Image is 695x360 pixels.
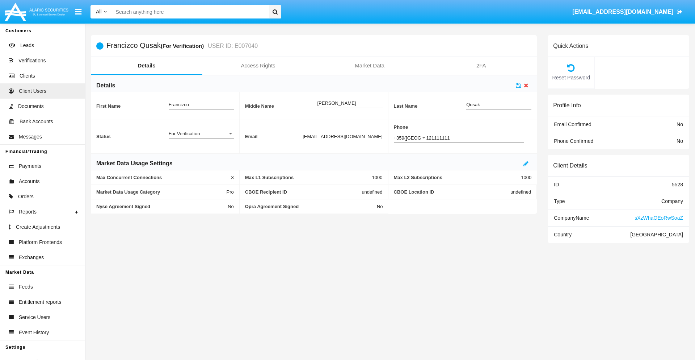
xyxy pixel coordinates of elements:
span: Entitlement reports [19,298,62,306]
span: Opra Agreement Signed [245,204,377,209]
a: Market Data [314,57,425,74]
span: Orders [18,193,34,200]
input: Search [112,5,266,18]
span: Clients [20,72,35,80]
span: Country [554,232,572,237]
span: No [377,204,383,209]
span: Platform Frontends [19,239,62,246]
span: undefined [362,189,382,195]
span: 1000 [521,175,531,180]
span: Feeds [19,283,33,291]
span: sXzWhaOEoRwSoaZ [635,215,683,221]
span: Leads [20,42,34,49]
span: All [96,9,102,15]
span: Phone [394,124,532,130]
a: Details [91,57,202,74]
span: Bank Accounts [20,118,53,125]
img: Logo image [4,1,69,22]
span: Messages [19,133,42,141]
span: CBOE Location ID [394,189,511,195]
span: Pro [227,189,234,195]
span: Email [245,134,303,139]
span: Reports [19,208,37,216]
div: (For Verification) [161,42,206,50]
h6: Details [96,82,115,90]
span: Verifications [18,57,46,65]
span: Middle Name [245,103,317,109]
span: Max L2 Subscriptions [394,175,521,180]
span: No [677,138,683,144]
span: 1000 [372,175,383,180]
span: [EMAIL_ADDRESS][DOMAIN_NAME] [303,134,382,139]
span: Client Users [19,87,46,95]
span: Max L1 Subscriptions [245,175,372,180]
span: undefined [510,189,531,195]
a: All [90,8,112,16]
small: USER ID: E007040 [206,43,258,49]
span: Company [661,198,683,204]
span: Reset Password [551,74,591,82]
h6: Market Data Usage Settings [96,160,173,167]
span: Phone Confirmed [554,138,593,144]
span: CBOE Recipient ID [245,189,362,195]
span: 3 [231,175,234,180]
a: Access Rights [202,57,314,74]
span: First Name [96,103,169,109]
h6: Client Details [553,162,587,169]
span: 5528 [672,182,683,187]
span: Accounts [19,178,40,185]
h5: Francizco Qusak [106,42,258,50]
span: Type [554,198,565,204]
span: Email Confirmed [554,121,591,127]
span: Last Name [394,103,467,109]
span: No [228,204,234,209]
span: [GEOGRAPHIC_DATA] [630,232,683,237]
span: [EMAIL_ADDRESS][DOMAIN_NAME] [572,9,673,15]
span: ID [554,182,559,187]
span: No [677,121,683,127]
span: Max Concurrent Connections [96,175,231,180]
span: For Verification [169,131,200,136]
span: Status [96,134,169,139]
a: 2FA [425,57,537,74]
span: Event History [19,329,49,336]
span: Documents [18,103,44,110]
span: Payments [19,162,41,170]
a: [EMAIL_ADDRESS][DOMAIN_NAME] [569,2,686,22]
span: Company Name [554,215,589,221]
span: Market Data Usage Category [96,189,227,195]
span: Create Adjustments [16,223,60,231]
h6: Quick Actions [553,42,588,49]
span: Nyse Agreement Signed [96,204,228,209]
span: Exchanges [19,254,44,261]
h6: Profile Info [553,102,581,109]
span: Service Users [19,314,50,321]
